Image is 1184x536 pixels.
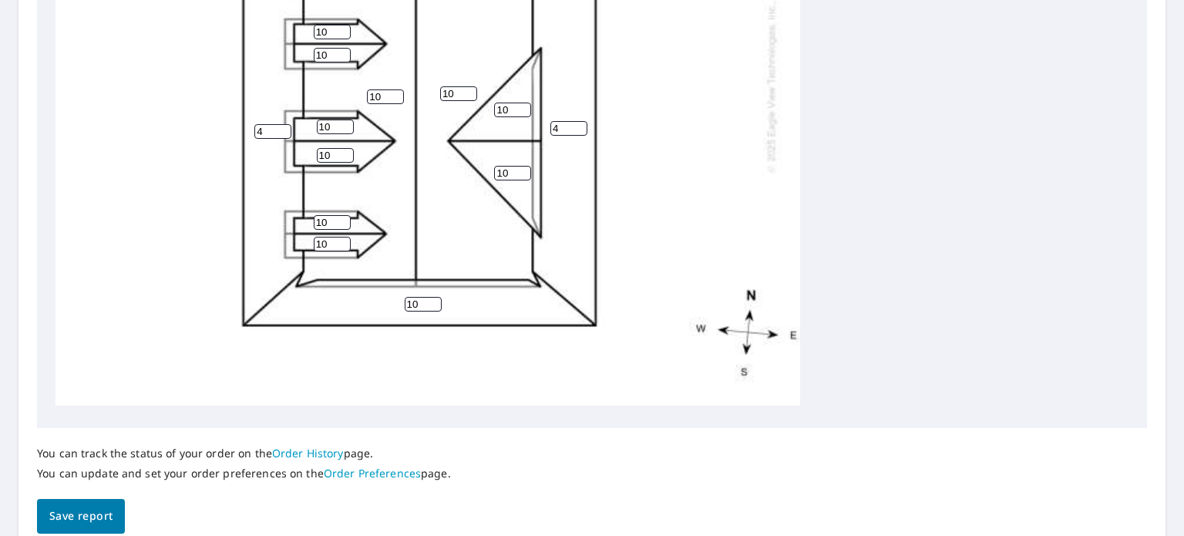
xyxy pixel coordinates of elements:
[49,507,113,526] span: Save report
[37,499,125,534] button: Save report
[324,466,421,480] a: Order Preferences
[37,467,451,480] p: You can update and set your order preferences on the page.
[272,446,344,460] a: Order History
[37,447,451,460] p: You can track the status of your order on the page.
